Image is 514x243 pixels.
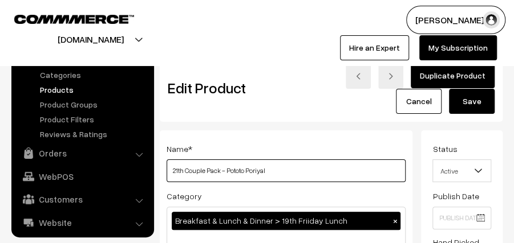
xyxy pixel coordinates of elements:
[14,189,150,209] a: Customers
[419,35,497,60] a: My Subscription
[14,212,150,233] a: Website
[406,6,505,34] button: [PERSON_NAME] s…
[18,25,164,53] button: [DOMAIN_NAME]
[390,216,400,226] button: ×
[340,35,409,60] a: Hire an Expert
[168,79,294,97] h2: Edit Product
[167,190,202,202] label: Category
[449,89,495,114] button: Save
[355,73,362,80] img: left-arrow.png
[37,128,150,140] a: Reviews & Ratings
[432,190,479,202] label: Publish Date
[37,69,150,81] a: Categories
[167,143,192,155] label: Name
[14,143,150,163] a: Orders
[432,143,457,155] label: Status
[14,166,150,187] a: WebPOS
[411,63,495,88] a: Duplicate Product
[387,73,394,80] img: right-arrow.png
[433,161,491,181] span: Active
[483,11,500,28] img: user
[432,207,491,229] input: Publish Date
[37,113,150,125] a: Product Filters
[14,11,114,25] a: COMMMERCE
[37,98,150,110] a: Product Groups
[37,84,150,96] a: Products
[172,212,400,230] div: Breakfast & Lunch & Dinner > 19th Friiday Lunch
[14,15,134,23] img: COMMMERCE
[167,159,406,182] input: Name
[396,89,442,114] a: Cancel
[432,159,491,182] span: Active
